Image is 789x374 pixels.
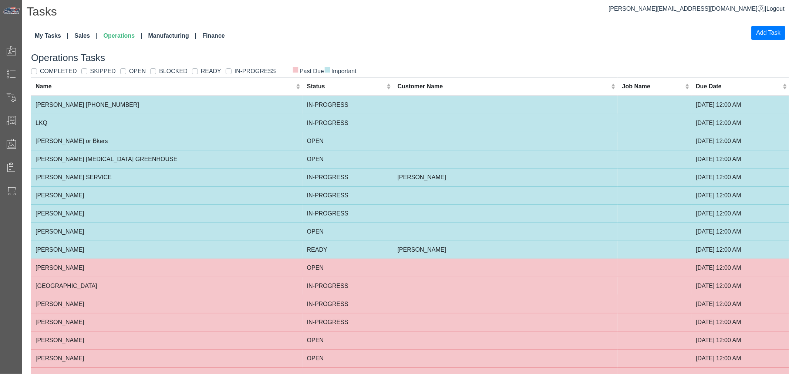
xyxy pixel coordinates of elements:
label: SKIPPED [90,67,116,76]
div: Due Date [696,82,780,91]
td: [PERSON_NAME] [31,295,303,313]
td: OPEN [303,349,393,367]
span: Important [324,68,357,74]
img: Metals Direct Inc Logo [2,7,21,15]
td: IN-PROGRESS [303,295,393,313]
td: [PERSON_NAME] [393,168,618,186]
td: [PERSON_NAME] [31,204,303,222]
td: [DATE] 12:00 AM [691,168,789,186]
td: [PERSON_NAME] [31,241,303,259]
td: [DATE] 12:00 AM [691,186,789,204]
td: IN-PROGRESS [303,277,393,295]
td: [DATE] 12:00 AM [691,295,789,313]
td: IN-PROGRESS [303,114,393,132]
td: [DATE] 12:00 AM [691,150,789,168]
td: IN-PROGRESS [303,96,393,114]
td: [DATE] 12:00 AM [691,331,789,349]
div: | [608,4,785,13]
td: IN-PROGRESS [303,168,393,186]
td: IN-PROGRESS [303,204,393,222]
td: OPEN [303,259,393,277]
span: Logout [766,6,785,12]
td: LKQ [31,114,303,132]
td: [PERSON_NAME] [31,331,303,349]
td: [PERSON_NAME] [PHONE_NUMBER] [31,96,303,114]
td: [PERSON_NAME] [31,186,303,204]
span: ■ [324,67,331,72]
div: Job Name [622,82,683,91]
label: IN-PROGRESS [235,67,276,76]
a: My Tasks [32,28,71,43]
a: Manufacturing [145,28,200,43]
td: OPEN [303,150,393,168]
td: IN-PROGRESS [303,186,393,204]
td: [DATE] 12:00 AM [691,96,789,114]
h1: Tasks [27,4,789,21]
div: Customer Name [398,82,610,91]
td: [PERSON_NAME] [31,259,303,277]
td: [PERSON_NAME] [31,222,303,241]
label: BLOCKED [159,67,187,76]
span: Past Due [292,68,324,74]
td: [DATE] 12:00 AM [691,222,789,241]
label: COMPLETED [40,67,77,76]
td: [DATE] 12:00 AM [691,204,789,222]
td: READY [303,241,393,259]
td: [DATE] 12:00 AM [691,277,789,295]
td: [DATE] 12:00 AM [691,313,789,331]
td: [GEOGRAPHIC_DATA] [31,277,303,295]
div: Name [36,82,294,91]
label: READY [201,67,221,76]
td: OPEN [303,132,393,150]
td: IN-PROGRESS [303,313,393,331]
a: Finance [199,28,227,43]
td: [DATE] 12:00 AM [691,241,789,259]
td: OPEN [303,222,393,241]
td: [PERSON_NAME] [31,349,303,367]
td: [DATE] 12:00 AM [691,259,789,277]
td: [PERSON_NAME] [MEDICAL_DATA] GREENHOUSE [31,150,303,168]
td: [PERSON_NAME] or Bkers [31,132,303,150]
span: ■ [292,67,299,72]
td: OPEN [303,331,393,349]
td: [DATE] 12:00 AM [691,114,789,132]
button: Add Task [751,26,785,40]
div: Status [307,82,385,91]
td: [DATE] 12:00 AM [691,349,789,367]
a: Operations [101,28,145,43]
td: [PERSON_NAME] [31,313,303,331]
h3: Operations Tasks [31,52,789,64]
td: [DATE] 12:00 AM [691,132,789,150]
label: OPEN [129,67,146,76]
a: [PERSON_NAME][EMAIL_ADDRESS][DOMAIN_NAME] [608,6,765,12]
a: Sales [71,28,100,43]
td: [PERSON_NAME] [393,241,618,259]
td: [PERSON_NAME] SERVICE [31,168,303,186]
